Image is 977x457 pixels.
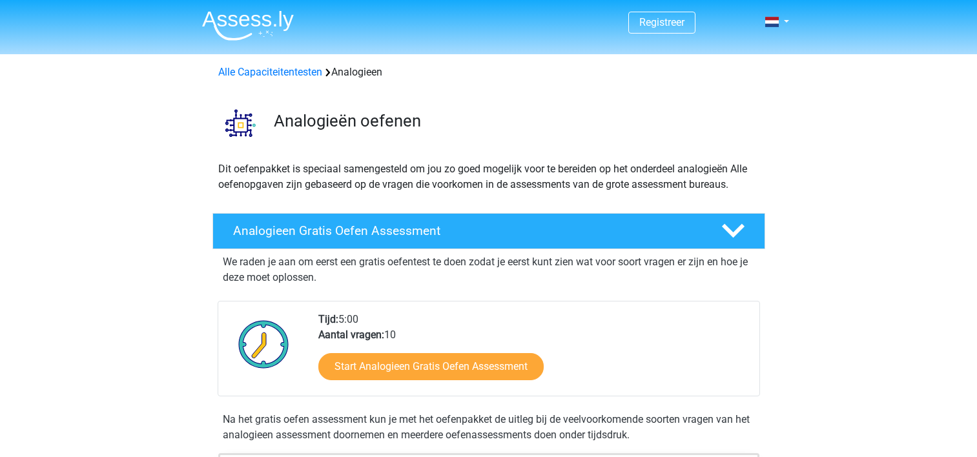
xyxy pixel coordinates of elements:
a: Start Analogieen Gratis Oefen Assessment [318,353,544,380]
p: We raden je aan om eerst een gratis oefentest te doen zodat je eerst kunt zien wat voor soort vra... [223,254,755,285]
b: Aantal vragen: [318,329,384,341]
p: Dit oefenpakket is speciaal samengesteld om jou zo goed mogelijk voor te bereiden op het onderdee... [218,161,759,192]
a: Alle Capaciteitentesten [218,66,322,78]
img: Assessly [202,10,294,41]
a: Analogieen Gratis Oefen Assessment [207,213,770,249]
h3: Analogieën oefenen [274,111,755,131]
a: Registreer [639,16,684,28]
img: Klok [231,312,296,376]
img: analogieen [213,96,268,150]
div: Analogieen [213,65,765,80]
div: Na het gratis oefen assessment kun je met het oefenpakket de uitleg bij de veelvoorkomende soorte... [218,412,760,443]
div: 5:00 10 [309,312,759,396]
b: Tijd: [318,313,338,325]
h4: Analogieen Gratis Oefen Assessment [233,223,701,238]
